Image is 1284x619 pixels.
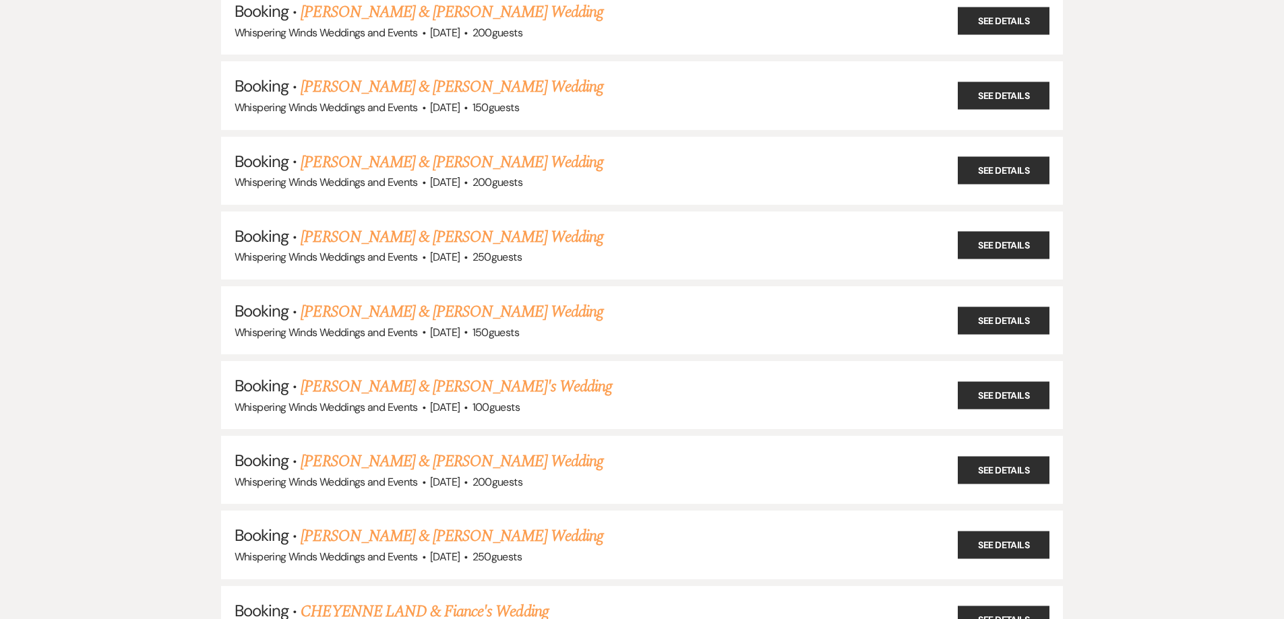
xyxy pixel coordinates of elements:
[430,26,460,40] span: [DATE]
[235,525,288,546] span: Booking
[472,175,522,189] span: 200 guests
[430,550,460,564] span: [DATE]
[958,232,1049,259] a: See Details
[235,375,288,396] span: Booking
[958,82,1049,109] a: See Details
[235,475,418,489] span: Whispering Winds Weddings and Events
[301,225,603,249] a: [PERSON_NAME] & [PERSON_NAME] Wedding
[235,151,288,172] span: Booking
[301,300,603,324] a: [PERSON_NAME] & [PERSON_NAME] Wedding
[430,175,460,189] span: [DATE]
[301,75,603,99] a: [PERSON_NAME] & [PERSON_NAME] Wedding
[958,531,1049,559] a: See Details
[235,400,418,414] span: Whispering Winds Weddings and Events
[430,325,460,339] span: [DATE]
[958,7,1049,34] a: See Details
[430,100,460,115] span: [DATE]
[301,524,603,548] a: [PERSON_NAME] & [PERSON_NAME] Wedding
[430,475,460,489] span: [DATE]
[301,449,603,474] a: [PERSON_NAME] & [PERSON_NAME] Wedding
[472,26,522,40] span: 200 guests
[235,26,418,40] span: Whispering Winds Weddings and Events
[472,550,522,564] span: 250 guests
[235,450,288,471] span: Booking
[235,250,418,264] span: Whispering Winds Weddings and Events
[235,550,418,564] span: Whispering Winds Weddings and Events
[235,1,288,22] span: Booking
[958,157,1049,185] a: See Details
[430,250,460,264] span: [DATE]
[958,456,1049,484] a: See Details
[235,325,418,339] span: Whispering Winds Weddings and Events
[301,374,612,399] a: [PERSON_NAME] & [PERSON_NAME]'s Wedding
[235,100,418,115] span: Whispering Winds Weddings and Events
[472,100,519,115] span: 150 guests
[472,325,519,339] span: 150 guests
[958,381,1049,409] a: See Details
[958,306,1049,334] a: See Details
[235,75,288,96] span: Booking
[430,400,460,414] span: [DATE]
[472,400,520,414] span: 100 guests
[235,226,288,247] span: Booking
[301,150,603,174] a: [PERSON_NAME] & [PERSON_NAME] Wedding
[472,475,522,489] span: 200 guests
[235,300,288,321] span: Booking
[472,250,522,264] span: 250 guests
[235,175,418,189] span: Whispering Winds Weddings and Events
